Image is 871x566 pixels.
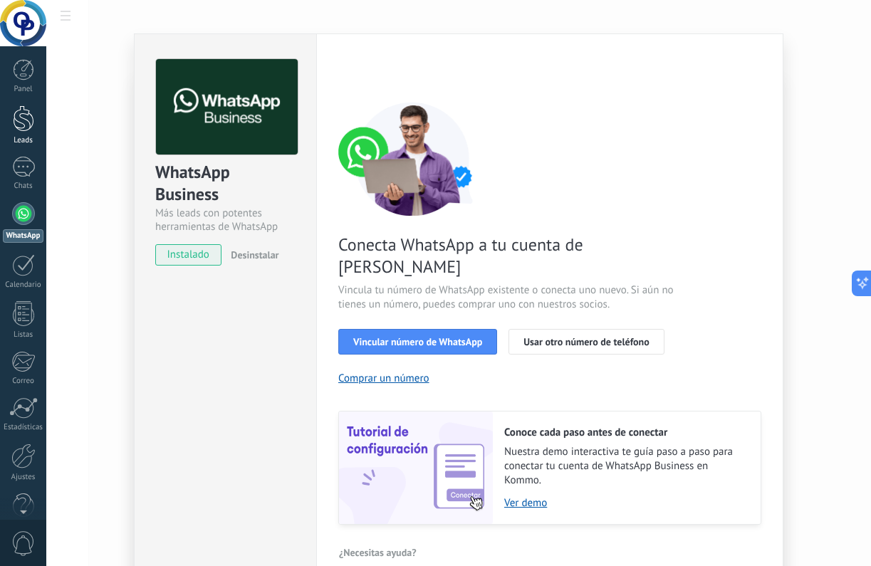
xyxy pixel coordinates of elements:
[338,102,488,216] img: connect number
[155,206,296,234] div: Más leads con potentes herramientas de WhatsApp
[3,423,44,432] div: Estadísticas
[156,59,298,155] img: logo_main.png
[3,85,44,94] div: Panel
[339,547,417,557] span: ¿Necesitas ayuda?
[338,542,417,563] button: ¿Necesitas ayuda?
[504,426,746,439] h2: Conoce cada paso antes de conectar
[338,283,677,312] span: Vincula tu número de WhatsApp existente o conecta uno nuevo. Si aún no tienes un número, puedes c...
[3,281,44,290] div: Calendario
[3,182,44,191] div: Chats
[3,330,44,340] div: Listas
[3,473,44,482] div: Ajustes
[3,229,43,243] div: WhatsApp
[225,244,278,266] button: Desinstalar
[504,445,746,488] span: Nuestra demo interactiva te guía paso a paso para conectar tu cuenta de WhatsApp Business en Kommo.
[156,244,221,266] span: instalado
[155,161,296,206] div: WhatsApp Business
[338,329,497,355] button: Vincular número de WhatsApp
[508,329,664,355] button: Usar otro número de teléfono
[3,377,44,386] div: Correo
[353,337,482,347] span: Vincular número de WhatsApp
[504,496,746,510] a: Ver demo
[3,136,44,145] div: Leads
[523,337,649,347] span: Usar otro número de teléfono
[338,372,429,385] button: Comprar un número
[231,248,278,261] span: Desinstalar
[338,234,677,278] span: Conecta WhatsApp a tu cuenta de [PERSON_NAME]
